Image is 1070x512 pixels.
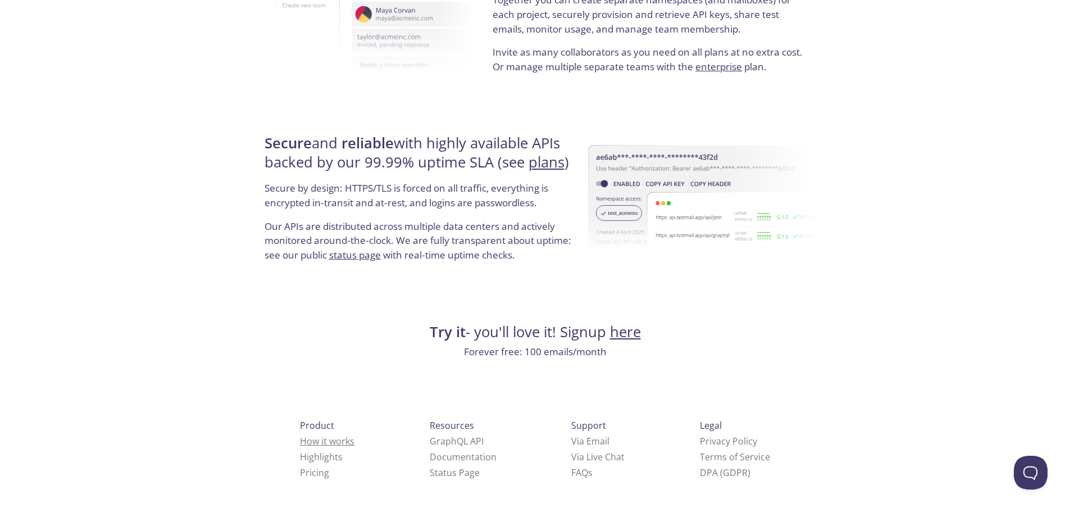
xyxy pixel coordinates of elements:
a: Pricing [300,466,329,479]
a: Status Page [430,466,480,479]
a: Documentation [430,451,497,463]
h4: and with highly available APIs backed by our 99.99% uptime SLA (see ) [265,134,577,182]
span: Legal [700,419,722,432]
iframe: Help Scout Beacon - Open [1014,456,1048,490]
a: plans [529,152,564,172]
a: Privacy Policy [700,435,757,447]
a: status page [329,248,381,261]
img: uptime [588,110,819,290]
p: Forever free: 100 emails/month [261,345,809,359]
p: Secure by design: HTTPS/TLS is forced on all traffic, everything is encrypted in-transit and at-r... [265,181,577,219]
a: Via Live Chat [571,451,625,463]
span: s [588,466,593,479]
span: Product [300,419,334,432]
a: enterprise [695,60,742,73]
span: Resources [430,419,474,432]
a: GraphQL API [430,435,484,447]
a: Via Email [571,435,609,447]
a: DPA (GDPR) [700,466,750,479]
a: here [610,322,641,342]
a: FAQ [571,466,593,479]
h4: - you'll love it! Signup [261,323,809,342]
a: How it works [300,435,354,447]
p: Our APIs are distributed across multiple data centers and actively monitored around-the-clock. We... [265,219,577,271]
a: Highlights [300,451,343,463]
a: Terms of Service [700,451,770,463]
strong: reliable [342,133,394,153]
strong: Secure [265,133,312,153]
p: Invite as many collaborators as you need on all plans at no extra cost. Or manage multiple separa... [493,45,805,74]
strong: Try it [430,322,466,342]
span: Support [571,419,606,432]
